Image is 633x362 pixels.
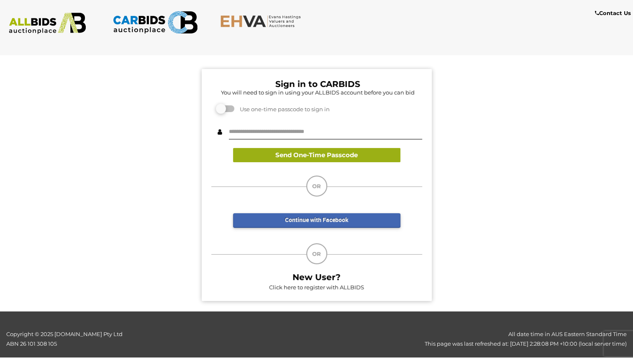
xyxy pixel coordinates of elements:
[269,284,364,291] a: Click here to register with ALLBIDS
[233,213,400,228] a: Continue with Facebook
[595,10,631,16] b: Contact Us
[5,13,90,34] img: ALLBIDS.com.au
[306,176,327,196] div: OR
[306,243,327,264] div: OR
[595,8,633,18] a: Contact Us
[213,89,422,95] h5: You will need to sign in using your ALLBIDS account before you can bid
[236,106,330,112] span: Use one-time passcode to sign in
[233,148,400,163] button: Send One-Time Passcode
[292,272,341,282] b: New User?
[113,8,198,36] img: CARBIDS.com.au
[275,79,360,89] b: Sign in to CARBIDS
[220,15,305,28] img: EHVA.com.au
[158,329,633,349] div: All date time in AUS Eastern Standard Time This page was last refreshed at: [DATE] 2:28:08 PM +10...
